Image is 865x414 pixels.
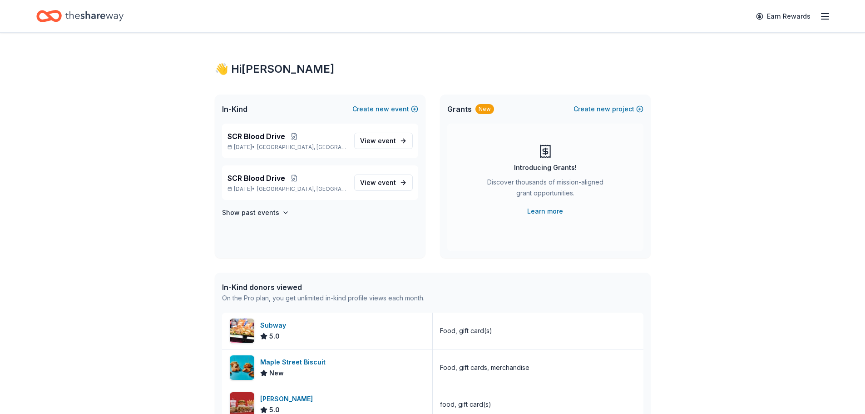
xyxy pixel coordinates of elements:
div: Introducing Grants! [514,162,577,173]
a: View event [354,133,413,149]
div: In-Kind donors viewed [222,282,425,293]
button: Show past events [222,207,289,218]
div: New [475,104,494,114]
p: [DATE] • [227,185,347,193]
p: [DATE] • [227,144,347,151]
div: Food, gift cards, merchandise [440,362,529,373]
span: new [597,104,610,115]
span: 5.0 [269,331,280,342]
span: [GEOGRAPHIC_DATA], [GEOGRAPHIC_DATA] [257,185,346,193]
img: Image for Maple Street Biscuit [230,355,254,380]
span: SCR Blood Drive [227,173,285,184]
span: Grants [447,104,472,115]
button: Createnewproject [573,104,643,115]
a: View event [354,175,413,191]
span: View [360,177,396,188]
a: Earn Rewards [751,8,816,25]
div: On the Pro plan, you get unlimited in-kind profile views each month. [222,293,425,304]
h4: Show past events [222,207,279,218]
span: In-Kind [222,104,247,115]
span: event [378,137,396,145]
div: Subway [260,320,290,331]
span: View [360,135,396,146]
button: Createnewevent [352,104,418,115]
div: Maple Street Biscuit [260,357,329,368]
span: [GEOGRAPHIC_DATA], [GEOGRAPHIC_DATA] [257,144,346,151]
div: Food, gift card(s) [440,325,492,336]
img: Image for Subway [230,319,254,343]
span: event [378,179,396,186]
div: 👋 Hi [PERSON_NAME] [215,62,651,76]
span: new [376,104,389,115]
a: Home [36,5,124,27]
div: Discover thousands of mission-aligned grant opportunities. [484,177,607,202]
a: Learn more [527,206,563,217]
span: New [269,368,284,379]
div: [PERSON_NAME] [260,394,316,404]
span: SCR Blood Drive [227,131,285,142]
div: food, gift card(s) [440,399,491,410]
